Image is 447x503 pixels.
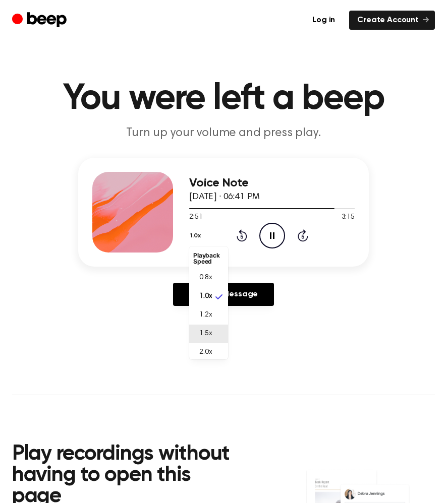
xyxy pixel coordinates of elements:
span: 3:15 [342,212,355,223]
a: Beep [12,11,69,30]
button: 1.0x [189,227,205,244]
a: Create Account [349,11,435,30]
span: 2.0x [199,347,212,358]
span: 1.0x [199,291,212,302]
h3: Voice Note [189,176,355,190]
li: Playback Speed [189,248,228,269]
ul: 1.0x [189,246,228,359]
span: 1.2x [199,310,212,321]
span: 2:51 [189,212,202,223]
span: [DATE] · 06:41 PM [189,193,260,202]
p: Turn up your volume and press play. [30,125,417,142]
span: 1.5x [199,329,212,339]
a: Reply to Message [173,283,274,306]
a: Log in [304,11,343,30]
span: 0.8x [199,273,212,283]
h1: You were left a beep [12,81,435,117]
